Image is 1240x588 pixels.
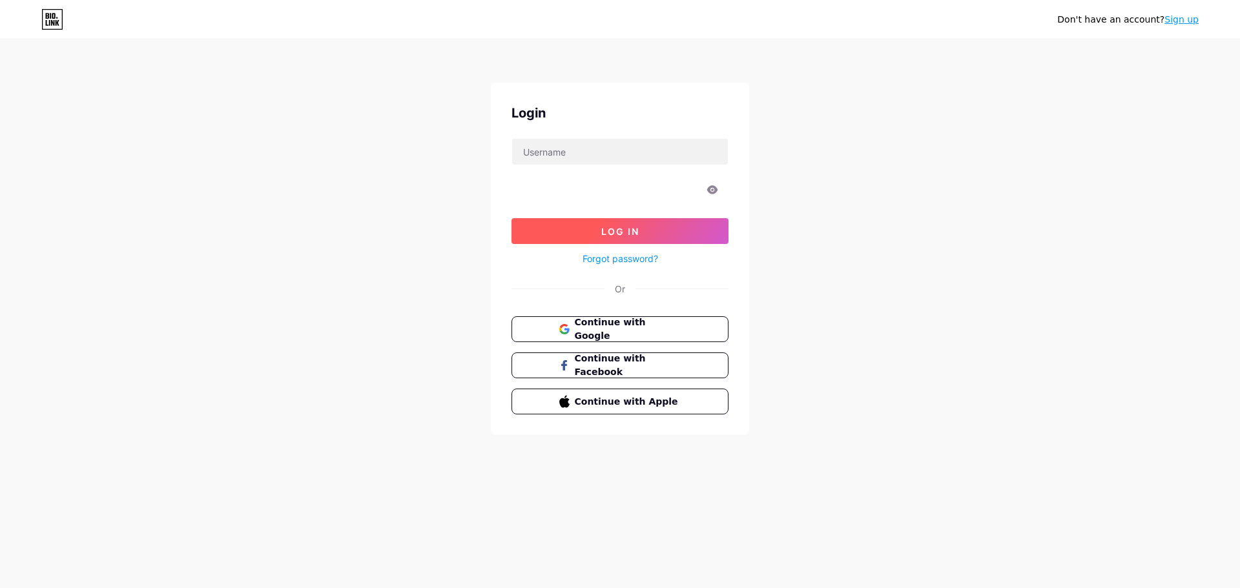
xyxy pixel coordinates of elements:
button: Continue with Facebook [512,352,728,378]
div: Login [512,103,728,123]
button: Continue with Google [512,316,728,342]
button: Continue with Apple [512,389,728,414]
span: Continue with Google [575,316,681,343]
span: Continue with Apple [575,395,681,409]
input: Username [512,139,728,165]
span: Continue with Facebook [575,352,681,379]
div: Or [615,282,625,296]
span: Log In [601,226,639,237]
a: Forgot password? [583,252,658,265]
div: Don't have an account? [1057,13,1199,26]
button: Log In [512,218,728,244]
a: Sign up [1164,14,1199,25]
